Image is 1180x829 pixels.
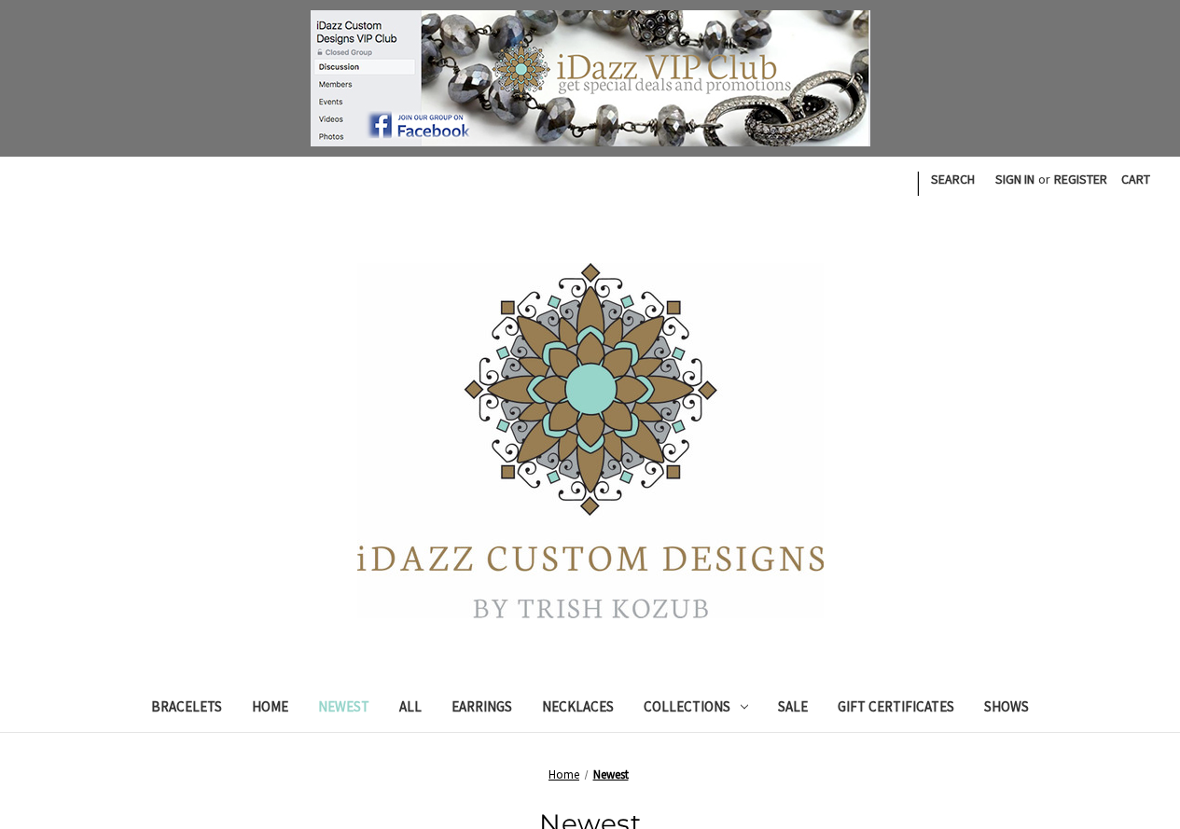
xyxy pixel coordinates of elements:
[437,686,527,732] a: Earrings
[303,686,384,732] a: Newest
[629,686,763,732] a: Collections
[1036,170,1052,189] span: or
[969,686,1044,732] a: Shows
[921,157,985,202] a: Search
[763,686,823,732] a: Sale
[593,767,629,782] a: Newest
[78,766,1102,784] nav: Breadcrumb
[1044,157,1118,202] a: Register
[527,686,629,732] a: Necklaces
[357,263,824,618] img: iDazz Custom Designs
[914,164,921,200] li: |
[237,686,303,732] a: Home
[823,686,969,732] a: Gift Certificates
[1121,171,1150,187] span: Cart
[384,686,437,732] a: All
[136,686,237,732] a: Bracelets
[985,157,1045,202] a: Sign in
[1111,157,1160,202] a: Cart
[548,767,579,782] a: Home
